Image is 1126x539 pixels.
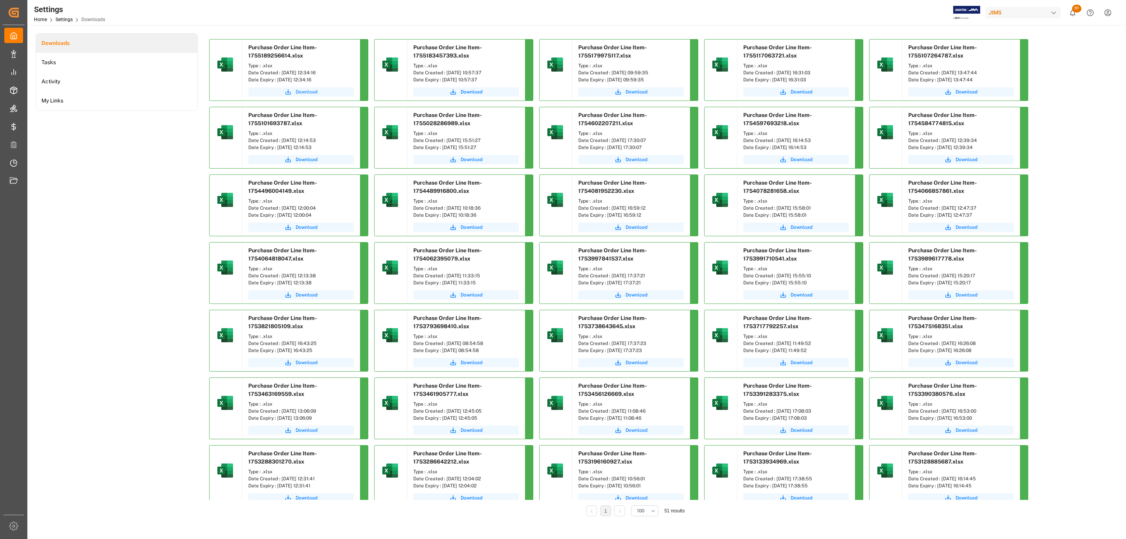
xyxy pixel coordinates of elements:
[56,17,73,22] a: Settings
[743,180,812,194] span: Purchase Order Line Item-1754078281658.xlsx
[248,247,317,262] span: Purchase Order Line Item-1754064818047.xlsx
[578,315,647,329] span: Purchase Order Line Item-1753738643645.xlsx
[578,290,684,300] a: Download
[956,427,977,434] span: Download
[908,279,1014,286] div: Date Expiry : [DATE] 15:20:17
[578,265,684,272] div: Type : .xlsx
[578,426,684,435] button: Download
[248,76,354,83] div: Date Expiry : [DATE] 12:34:16
[626,494,647,501] span: Download
[578,69,684,76] div: Date Created : [DATE] 09:59:35
[296,359,317,366] span: Download
[578,205,684,212] div: Date Created : [DATE] 16:59:12
[908,315,977,329] span: Purchase Order Line Item-1753475168351.xlsx
[413,87,519,97] a: Download
[600,505,611,516] li: 1
[413,493,519,503] button: Download
[908,112,977,126] span: Purchase Order Line Item-1754584774815.xlsx
[296,494,317,501] span: Download
[413,333,519,340] div: Type : .xlsx
[743,265,849,272] div: Type : .xlsx
[413,475,519,482] div: Date Created : [DATE] 12:04:02
[791,156,812,163] span: Download
[578,279,684,286] div: Date Expiry : [DATE] 17:37:21
[1081,4,1099,22] button: Help Center
[578,333,684,340] div: Type : .xlsx
[743,401,849,408] div: Type : .xlsx
[743,415,849,422] div: Date Expiry : [DATE] 17:08:03
[578,358,684,367] button: Download
[743,87,849,97] a: Download
[791,88,812,95] span: Download
[248,272,354,279] div: Date Created : [DATE] 12:13:38
[743,223,849,232] a: Download
[578,62,684,69] div: Type : .xlsx
[413,358,519,367] button: Download
[413,180,482,194] span: Purchase Order Line Item-1754489916800.xlsx
[248,198,354,205] div: Type : .xlsx
[908,76,1014,83] div: Date Expiry : [DATE] 13:47:44
[956,291,977,298] span: Download
[743,155,849,164] button: Download
[956,224,977,231] span: Download
[381,326,400,345] img: microsoft-excel-2019--v1.png
[876,326,895,345] img: microsoft-excel-2019--v1.png
[637,507,644,514] span: 100
[908,155,1014,164] a: Download
[743,212,849,219] div: Date Expiry : [DATE] 15:58:01
[578,401,684,408] div: Type : .xlsx
[908,358,1014,367] button: Download
[413,482,519,489] div: Date Expiry : [DATE] 12:04:02
[908,493,1014,503] a: Download
[956,359,977,366] span: Download
[296,156,317,163] span: Download
[461,427,482,434] span: Download
[908,205,1014,212] div: Date Created : [DATE] 12:47:37
[413,383,482,397] span: Purchase Order Line Item-1753461905777.xlsx
[413,347,519,354] div: Date Expiry : [DATE] 08:54:58
[413,279,519,286] div: Date Expiry : [DATE] 11:33:15
[743,383,812,397] span: Purchase Order Line Item-1753391283375.xlsx
[876,393,895,412] img: microsoft-excel-2019--v1.png
[413,290,519,300] a: Download
[578,383,647,397] span: Purchase Order Line Item-1753456126669.xlsx
[711,123,730,142] img: microsoft-excel-2019--v1.png
[413,450,482,465] span: Purchase Order Line Item-1753286642212.xlsx
[578,87,684,97] a: Download
[248,180,317,194] span: Purchase Order Line Item-1754496004149.xlsx
[743,290,849,300] button: Download
[908,265,1014,272] div: Type : .xlsx
[248,493,354,503] button: Download
[216,123,235,142] img: microsoft-excel-2019--v1.png
[578,144,684,151] div: Date Expiry : [DATE] 17:30:07
[1072,5,1081,13] span: 51
[908,130,1014,137] div: Type : .xlsx
[413,223,519,232] button: Download
[986,5,1064,20] button: JIMS
[413,408,519,415] div: Date Created : [DATE] 12:45:05
[711,258,730,277] img: microsoft-excel-2019--v1.png
[36,91,197,110] li: My Links
[461,88,482,95] span: Download
[876,258,895,277] img: microsoft-excel-2019--v1.png
[908,137,1014,144] div: Date Created : [DATE] 12:39:34
[578,347,684,354] div: Date Expiry : [DATE] 17:37:23
[578,272,684,279] div: Date Created : [DATE] 17:37:21
[413,340,519,347] div: Date Created : [DATE] 08:54:58
[248,205,354,212] div: Date Created : [DATE] 12:00:04
[908,401,1014,408] div: Type : .xlsx
[248,130,354,137] div: Type : .xlsx
[413,272,519,279] div: Date Created : [DATE] 11:33:15
[36,53,197,72] a: Tasks
[578,137,684,144] div: Date Created : [DATE] 17:30:07
[546,190,565,209] img: microsoft-excel-2019--v1.png
[248,426,354,435] button: Download
[413,415,519,422] div: Date Expiry : [DATE] 12:45:05
[743,76,849,83] div: Date Expiry : [DATE] 16:31:03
